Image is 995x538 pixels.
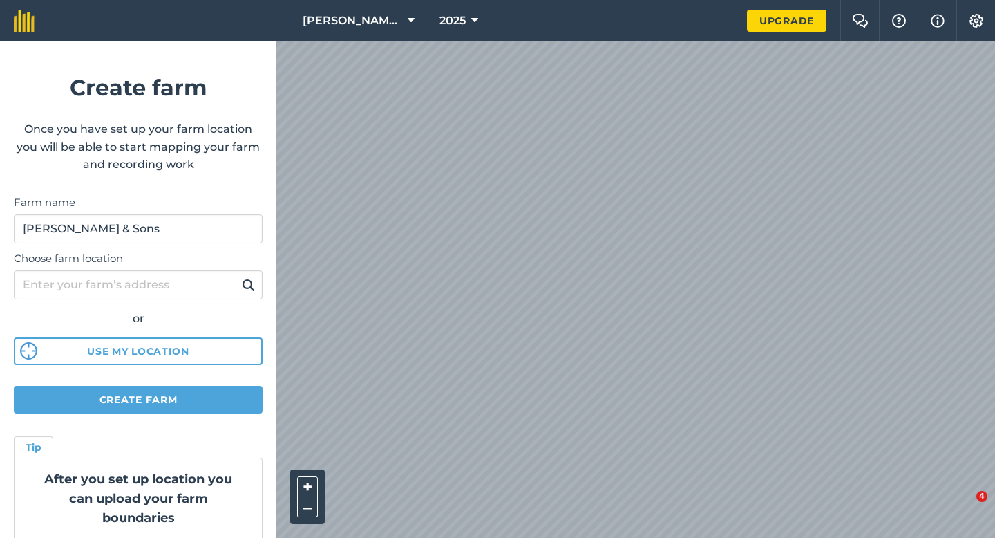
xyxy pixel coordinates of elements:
img: fieldmargin Logo [14,10,35,32]
strong: After you set up location you can upload your farm boundaries [44,472,232,526]
input: Farm name [14,214,263,243]
button: Create farm [14,386,263,414]
img: A cog icon [968,14,985,28]
img: Two speech bubbles overlapping with the left bubble in the forefront [852,14,869,28]
button: – [297,497,318,517]
button: + [297,476,318,497]
label: Farm name [14,194,263,211]
span: 4 [976,491,987,502]
span: 2025 [439,12,466,29]
h4: Tip [26,440,41,455]
img: A question mark icon [891,14,907,28]
img: svg%3e [20,342,37,360]
div: or [14,310,263,328]
img: svg+xml;base64,PHN2ZyB4bWxucz0iaHR0cDovL3d3dy53My5vcmcvMjAwMC9zdmciIHdpZHRoPSIxOSIgaGVpZ2h0PSIyNC... [242,277,255,293]
img: svg+xml;base64,PHN2ZyB4bWxucz0iaHR0cDovL3d3dy53My5vcmcvMjAwMC9zdmciIHdpZHRoPSIxNyIgaGVpZ2h0PSIxNy... [931,12,945,29]
h1: Create farm [14,70,263,105]
iframe: Intercom live chat [948,491,981,524]
input: Enter your farm’s address [14,270,263,299]
label: Choose farm location [14,250,263,267]
button: Use my location [14,337,263,365]
p: Once you have set up your farm location you will be able to start mapping your farm and recording... [14,120,263,174]
span: [PERSON_NAME] Farming LTD [303,12,402,29]
a: Upgrade [747,10,826,32]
